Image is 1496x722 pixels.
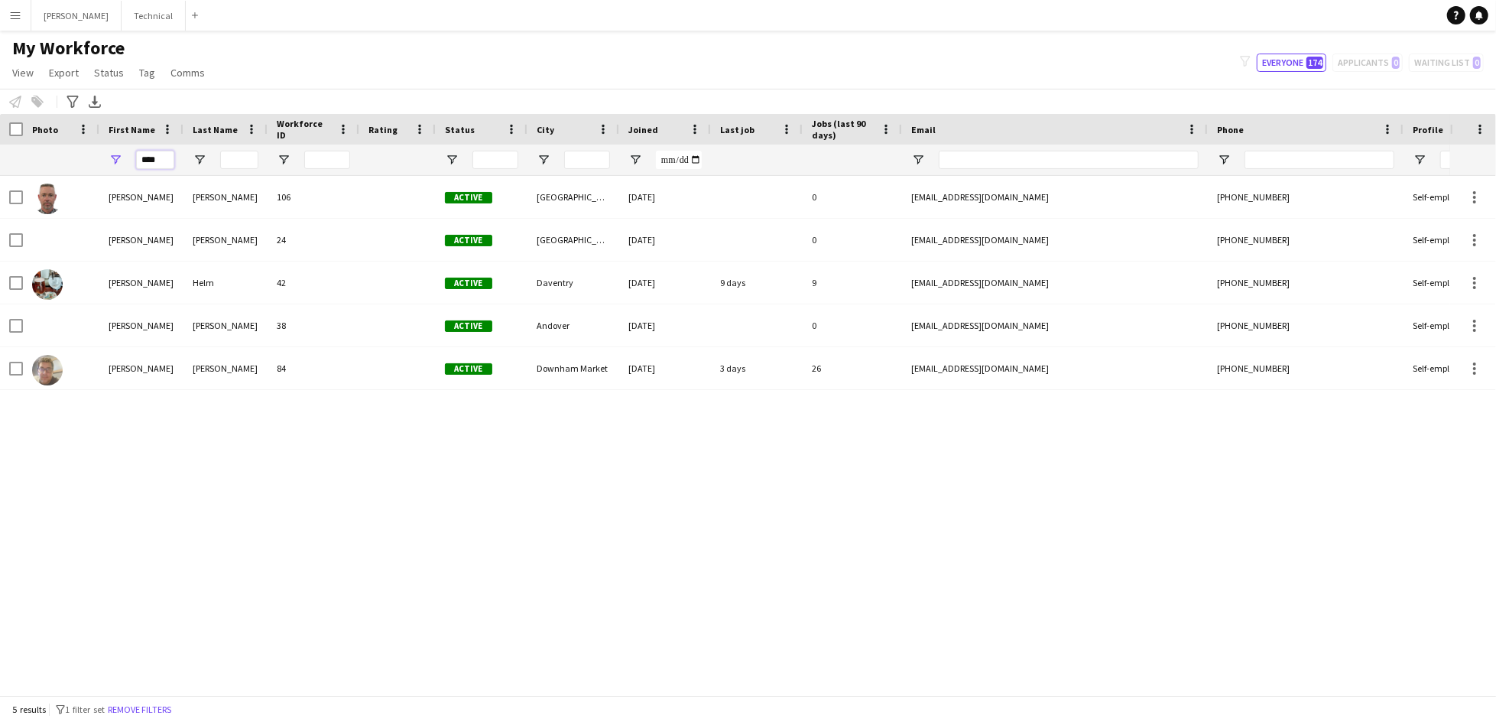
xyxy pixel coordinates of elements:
[65,704,105,715] span: 1 filter set
[109,124,155,135] span: First Name
[656,151,702,169] input: Joined Filter Input
[619,347,711,389] div: [DATE]
[939,151,1199,169] input: Email Filter Input
[183,176,268,218] div: [PERSON_NAME]
[902,219,1208,261] div: [EMAIL_ADDRESS][DOMAIN_NAME]
[94,66,124,80] span: Status
[6,63,40,83] a: View
[1208,347,1404,389] div: [PHONE_NUMBER]
[304,151,350,169] input: Workforce ID Filter Input
[445,278,492,289] span: Active
[32,355,63,385] img: Paul Trice
[803,262,902,304] div: 9
[49,66,79,80] span: Export
[803,347,902,389] div: 26
[86,93,104,111] app-action-btn: Export XLSX
[1440,151,1492,169] input: Profile Filter Input
[1208,176,1404,218] div: [PHONE_NUMBER]
[183,304,268,346] div: [PERSON_NAME]
[902,347,1208,389] div: [EMAIL_ADDRESS][DOMAIN_NAME]
[445,124,475,135] span: Status
[537,153,550,167] button: Open Filter Menu
[711,347,803,389] div: 3 days
[193,153,206,167] button: Open Filter Menu
[564,151,610,169] input: City Filter Input
[812,118,875,141] span: Jobs (last 90 days)
[1208,219,1404,261] div: [PHONE_NUMBER]
[902,176,1208,218] div: [EMAIL_ADDRESS][DOMAIN_NAME]
[1217,153,1231,167] button: Open Filter Menu
[170,66,205,80] span: Comms
[88,63,130,83] a: Status
[720,124,754,135] span: Last job
[628,153,642,167] button: Open Filter Menu
[32,184,63,214] img: Paul Gardiner
[99,262,183,304] div: [PERSON_NAME]
[803,176,902,218] div: 0
[183,262,268,304] div: Helm
[99,176,183,218] div: [PERSON_NAME]
[1306,57,1323,69] span: 174
[12,66,34,80] span: View
[268,176,359,218] div: 106
[1413,153,1426,167] button: Open Filter Menu
[268,304,359,346] div: 38
[711,262,803,304] div: 9 days
[445,153,459,167] button: Open Filter Menu
[268,347,359,389] div: 84
[105,701,174,718] button: Remove filters
[268,262,359,304] div: 42
[277,153,290,167] button: Open Filter Menu
[32,124,58,135] span: Photo
[109,153,122,167] button: Open Filter Menu
[220,151,258,169] input: Last Name Filter Input
[1208,304,1404,346] div: [PHONE_NUMBER]
[1413,124,1443,135] span: Profile
[183,219,268,261] div: [PERSON_NAME]
[619,262,711,304] div: [DATE]
[1245,151,1394,169] input: Phone Filter Input
[537,124,554,135] span: City
[628,124,658,135] span: Joined
[619,304,711,346] div: [DATE]
[527,304,619,346] div: Andover
[268,219,359,261] div: 24
[445,235,492,246] span: Active
[445,363,492,375] span: Active
[1208,262,1404,304] div: [PHONE_NUMBER]
[12,37,125,60] span: My Workforce
[527,262,619,304] div: Daventry
[445,320,492,332] span: Active
[902,262,1208,304] div: [EMAIL_ADDRESS][DOMAIN_NAME]
[527,219,619,261] div: [GEOGRAPHIC_DATA]
[31,1,122,31] button: [PERSON_NAME]
[43,63,85,83] a: Export
[911,153,925,167] button: Open Filter Menu
[99,219,183,261] div: [PERSON_NAME]
[139,66,155,80] span: Tag
[445,192,492,203] span: Active
[911,124,936,135] span: Email
[803,219,902,261] div: 0
[619,219,711,261] div: [DATE]
[32,269,63,300] img: Paul Helm
[527,347,619,389] div: Downham Market
[122,1,186,31] button: Technical
[277,118,332,141] span: Workforce ID
[99,347,183,389] div: [PERSON_NAME]
[1217,124,1244,135] span: Phone
[164,63,211,83] a: Comms
[136,151,174,169] input: First Name Filter Input
[902,304,1208,346] div: [EMAIL_ADDRESS][DOMAIN_NAME]
[527,176,619,218] div: [GEOGRAPHIC_DATA]
[193,124,238,135] span: Last Name
[133,63,161,83] a: Tag
[99,304,183,346] div: [PERSON_NAME]
[183,347,268,389] div: [PERSON_NAME]
[803,304,902,346] div: 0
[1257,54,1326,72] button: Everyone174
[619,176,711,218] div: [DATE]
[472,151,518,169] input: Status Filter Input
[368,124,398,135] span: Rating
[63,93,82,111] app-action-btn: Advanced filters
